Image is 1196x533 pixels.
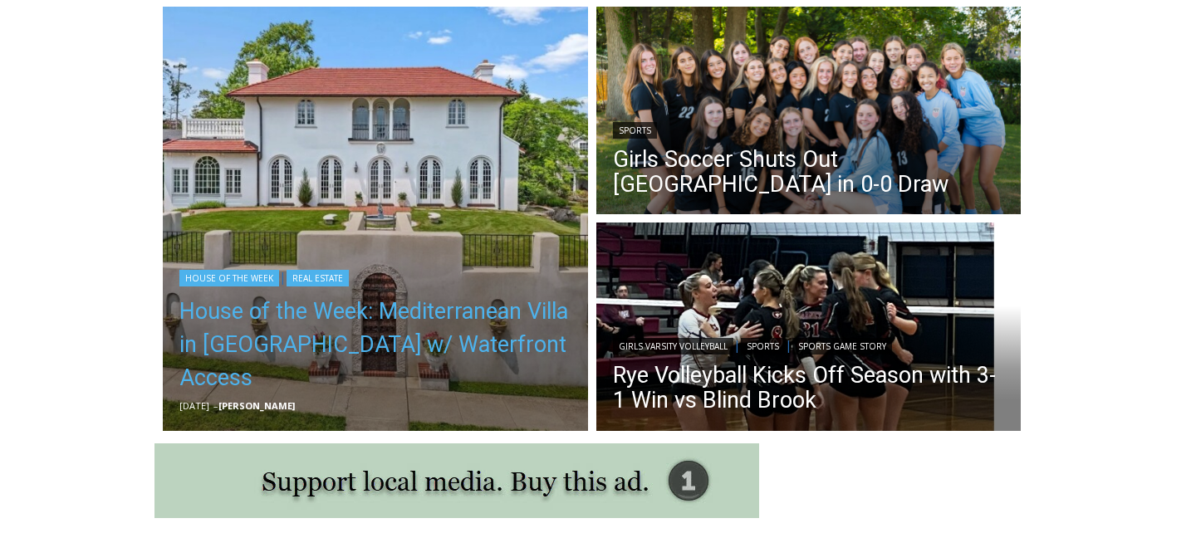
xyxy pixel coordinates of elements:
[213,399,218,412] span: –
[154,443,759,518] img: support local media, buy this ad
[596,7,1022,219] a: Read More Girls Soccer Shuts Out Eastchester in 0-0 Draw
[5,171,163,234] span: Open Tues. - Sun. [PHONE_NUMBER]
[741,338,785,355] a: Sports
[179,270,279,286] a: House of the Week
[171,104,244,198] div: "...watching a master [PERSON_NAME] chef prepare an omakase meal is fascinating dinner theater an...
[179,266,571,286] div: |
[613,338,733,355] a: Girls Varsity Volleyball
[613,335,1005,355] div: | |
[1,167,167,207] a: Open Tues. - Sun. [PHONE_NUMBER]
[613,363,1005,413] a: Rye Volleyball Kicks Off Season with 3-1 Win vs Blind Brook
[287,270,349,286] a: Real Estate
[163,7,588,432] img: 514 Alda Road, Mamaroneck
[596,222,1022,435] a: Read More Rye Volleyball Kicks Off Season with 3-1 Win vs Blind Brook
[596,7,1022,219] img: (PHOTO: The Rye Girls Soccer team after their 0-0 draw vs. Eastchester on September 9, 2025. Cont...
[163,7,588,432] a: Read More House of the Week: Mediterranean Villa in Mamaroneck w/ Waterfront Access
[792,338,892,355] a: Sports Game Story
[613,147,1005,197] a: Girls Soccer Shuts Out [GEOGRAPHIC_DATA] in 0-0 Draw
[419,1,785,161] div: "At the 10am stand-up meeting, each intern gets a chance to take [PERSON_NAME] and the other inte...
[179,295,571,394] a: House of the Week: Mediterranean Villa in [GEOGRAPHIC_DATA] w/ Waterfront Access
[434,165,770,203] span: Intern @ [DOMAIN_NAME]
[613,122,657,139] a: Sports
[596,222,1022,435] img: (PHOTO: The Rye Volleyball team huddles during the first set against Harrison on Thursday, Octobe...
[179,399,209,412] time: [DATE]
[218,399,295,412] a: [PERSON_NAME]
[399,161,805,207] a: Intern @ [DOMAIN_NAME]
